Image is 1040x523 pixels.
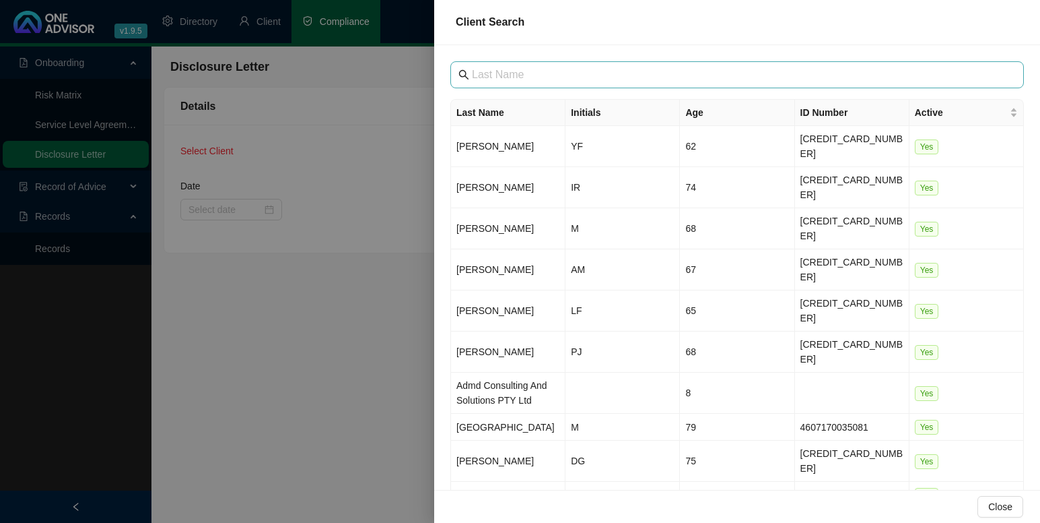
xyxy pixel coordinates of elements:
td: [CREDIT_CARD_NUMBER] [795,167,909,208]
td: [CREDIT_CARD_NUMBER] [795,441,909,482]
td: PJ [565,332,680,373]
td: DG [565,441,680,482]
span: Yes [915,488,939,503]
td: [PERSON_NAME] [451,167,565,208]
td: [GEOGRAPHIC_DATA] [451,414,565,441]
td: [PERSON_NAME] [451,208,565,249]
th: Last Name [451,100,565,126]
span: Yes [915,140,939,154]
span: Active [915,105,1007,120]
td: 7409300167083 [795,482,909,509]
span: search [458,69,469,80]
th: Active [909,100,1024,126]
td: [PERSON_NAME] [451,290,565,332]
td: [CREDIT_CARD_NUMBER] [795,249,909,290]
span: Yes [915,454,939,469]
span: Client Search [456,16,524,28]
th: Initials [565,100,680,126]
span: 62 [685,141,696,152]
td: [PERSON_NAME] [451,332,565,373]
span: Yes [915,386,939,401]
span: 79 [685,422,696,433]
span: Yes [915,222,939,237]
td: [CREDIT_CARD_NUMBER] [795,290,909,332]
td: [CREDIT_CARD_NUMBER] [795,332,909,373]
td: [PERSON_NAME] [451,441,565,482]
span: Yes [915,263,939,278]
td: M [565,208,680,249]
td: CJ [565,482,680,509]
span: Yes [915,181,939,195]
span: Yes [915,420,939,435]
td: [PERSON_NAME] [451,126,565,167]
td: [PERSON_NAME] [451,482,565,509]
span: Close [988,499,1012,514]
span: 67 [685,264,696,275]
span: 68 [685,346,696,357]
td: AM [565,249,680,290]
td: M [565,414,680,441]
th: ID Number [795,100,909,126]
td: [CREDIT_CARD_NUMBER] [795,126,909,167]
span: 68 [685,223,696,234]
td: IR [565,167,680,208]
input: Last Name [472,67,1005,83]
span: 8 [685,388,691,398]
td: [CREDIT_CARD_NUMBER] [795,208,909,249]
span: Yes [915,345,939,360]
span: 74 [685,182,696,193]
span: Yes [915,304,939,319]
span: 65 [685,305,696,316]
th: Age [680,100,794,126]
td: [PERSON_NAME] [451,249,565,290]
span: 75 [685,456,696,466]
button: Close [977,496,1023,518]
td: LF [565,290,680,332]
td: YF [565,126,680,167]
span: 50 [685,490,696,501]
td: Admd Consulting And Solutions PTY Ltd [451,373,565,414]
td: 4607170035081 [795,414,909,441]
